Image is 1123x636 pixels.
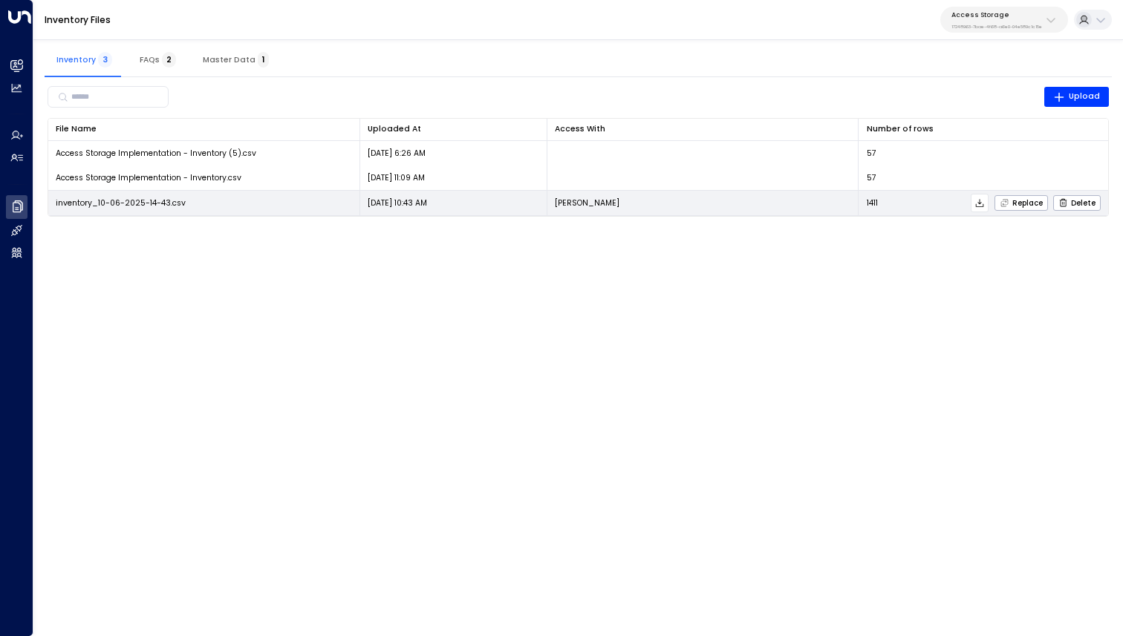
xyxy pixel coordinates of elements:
p: Access Storage [951,10,1042,19]
span: Inventory [56,55,112,65]
div: Uploaded At [368,122,538,136]
p: [DATE] 6:26 AM [368,148,426,159]
button: Replace [995,195,1048,211]
span: 1 [258,52,269,68]
span: 3 [98,52,112,68]
span: 2 [162,52,176,68]
div: Number of rows [867,122,1101,136]
span: inventory_10-06-2025-14-43.csv [56,197,186,209]
p: 17248963-7bae-4f68-a6e0-04e589c1c15e [951,24,1042,30]
p: [PERSON_NAME] [555,197,619,209]
span: Replace [1000,198,1043,208]
div: File Name [56,122,351,136]
span: Access Storage Implementation - Inventory.csv [56,172,241,183]
span: Access Storage Implementation - Inventory (5).csv [56,148,256,159]
span: 57 [867,172,876,183]
button: Upload [1044,87,1110,108]
a: Inventory Files [45,13,111,26]
p: [DATE] 10:43 AM [368,197,427,209]
span: 1411 [867,197,878,209]
span: Master Data [203,55,269,65]
span: Delete [1058,198,1096,208]
div: File Name [56,122,97,136]
div: Number of rows [867,122,934,136]
div: Access With [555,122,850,136]
span: FAQs [140,55,176,65]
span: 57 [867,148,876,159]
div: Uploaded At [368,122,421,136]
button: Delete [1053,195,1101,211]
p: [DATE] 11:09 AM [368,172,425,183]
button: Access Storage17248963-7bae-4f68-a6e0-04e589c1c15e [940,7,1068,33]
span: Upload [1053,90,1101,103]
